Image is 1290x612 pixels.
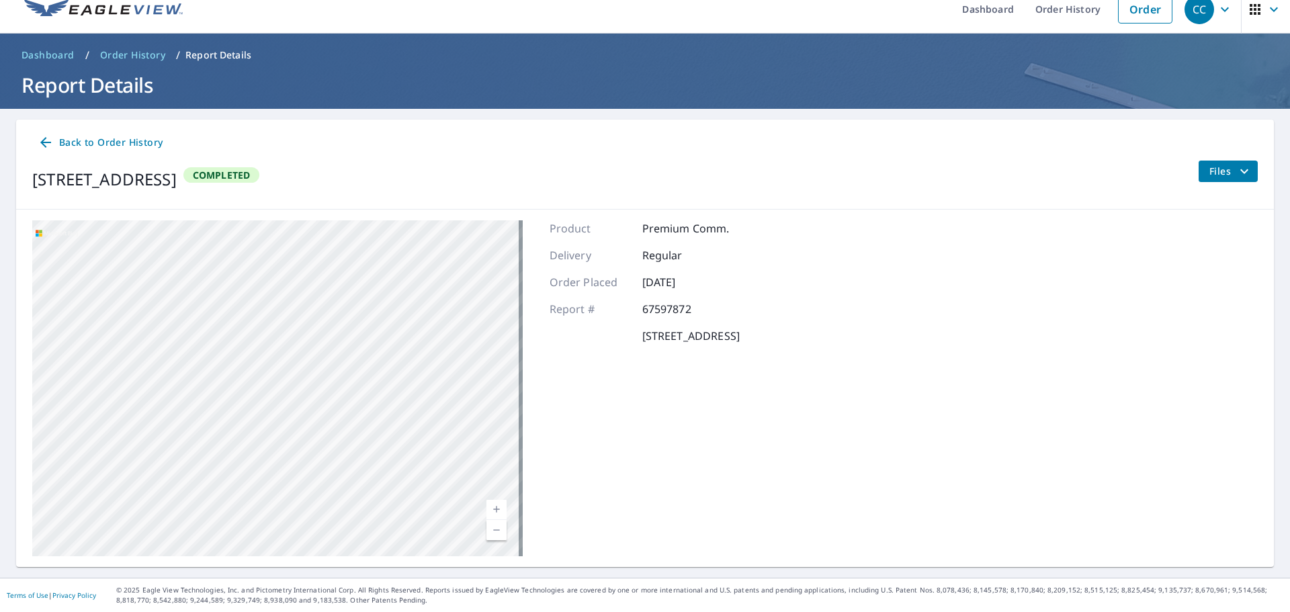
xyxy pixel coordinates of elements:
[7,591,48,600] a: Terms of Use
[95,44,171,66] a: Order History
[642,301,723,317] p: 67597872
[176,47,180,63] li: /
[38,134,163,151] span: Back to Order History
[7,591,96,599] p: |
[550,220,630,236] p: Product
[642,328,740,344] p: [STREET_ADDRESS]
[16,71,1274,99] h1: Report Details
[642,274,723,290] p: [DATE]
[550,301,630,317] p: Report #
[185,169,259,181] span: Completed
[550,247,630,263] p: Delivery
[642,247,723,263] p: Regular
[486,520,507,540] a: Current Level 19, Zoom Out
[116,585,1283,605] p: © 2025 Eagle View Technologies, Inc. and Pictometry International Corp. All Rights Reserved. Repo...
[642,220,730,236] p: Premium Comm.
[16,44,1274,66] nav: breadcrumb
[550,274,630,290] p: Order Placed
[100,48,165,62] span: Order History
[185,48,251,62] p: Report Details
[85,47,89,63] li: /
[32,167,177,191] div: [STREET_ADDRESS]
[32,130,168,155] a: Back to Order History
[21,48,75,62] span: Dashboard
[1198,161,1258,182] button: filesDropdownBtn-67597872
[1209,163,1252,179] span: Files
[486,500,507,520] a: Current Level 19, Zoom In
[16,44,80,66] a: Dashboard
[52,591,96,600] a: Privacy Policy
